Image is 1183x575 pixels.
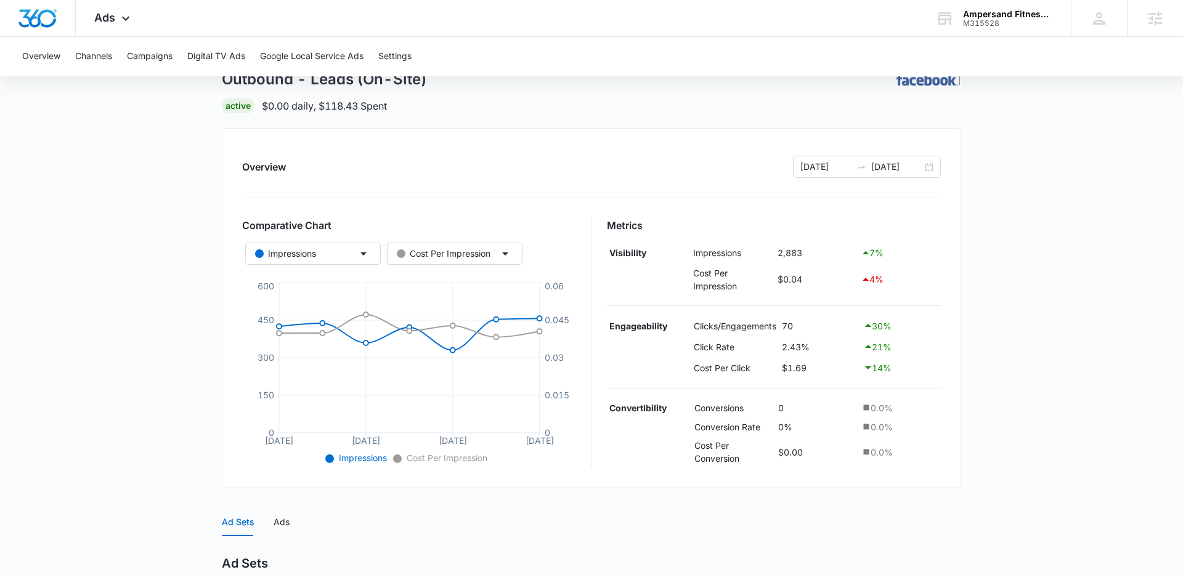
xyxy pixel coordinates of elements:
[863,339,938,354] div: 21 %
[779,357,860,378] td: $1.69
[963,19,1053,28] div: account id
[691,357,779,378] td: Cost Per Click
[222,70,426,89] h1: Outbound - Leads (On-SIte)
[75,37,112,76] button: Channels
[779,316,860,337] td: 70
[609,403,667,413] strong: Convertibility
[258,352,274,363] tspan: 300
[776,436,858,468] td: $0.00
[274,515,290,529] div: Ads
[260,37,364,76] button: Google Local Service Ads
[607,218,941,233] h3: Metrics
[265,435,293,446] tspan: [DATE]
[545,352,564,363] tspan: 0.03
[269,427,274,438] tspan: 0
[691,316,779,337] td: Clicks/Engagements
[856,162,866,172] span: to
[861,401,938,414] div: 0.0 %
[690,243,774,263] td: Impressions
[871,160,922,174] input: End date
[258,281,274,291] tspan: 600
[856,162,866,172] span: swap-right
[32,32,136,42] div: Domain: [DOMAIN_NAME]
[861,246,938,260] div: 7 %
[242,159,286,174] h2: Overview
[958,73,961,86] p: |
[47,73,110,81] div: Domain Overview
[439,435,467,446] tspan: [DATE]
[896,73,958,86] img: FACEBOOK
[136,73,208,81] div: Keywords by Traffic
[774,243,858,263] td: 2,883
[609,247,646,258] strong: Visibility
[336,452,387,463] span: Impressions
[262,99,387,113] p: $0.00 daily , $118.43 Spent
[20,32,30,42] img: website_grey.svg
[397,247,490,260] div: Cost Per Impression
[258,315,274,325] tspan: 450
[691,436,776,468] td: Cost Per Conversion
[123,71,132,81] img: tab_keywords_by_traffic_grey.svg
[861,272,938,287] div: 4 %
[861,446,938,459] div: 0.0 %
[378,37,412,76] button: Settings
[774,263,858,296] td: $0.04
[20,20,30,30] img: logo_orange.svg
[352,435,380,446] tspan: [DATE]
[22,37,60,76] button: Overview
[404,452,487,463] span: Cost Per Impression
[800,160,852,174] input: Start date
[33,71,43,81] img: tab_domain_overview_orange.svg
[545,315,569,325] tspan: 0.045
[245,243,381,265] button: Impressions
[242,218,577,233] h3: Comparative Chart
[387,243,522,265] button: Cost Per Impression
[691,417,776,436] td: Conversion Rate
[127,37,173,76] button: Campaigns
[222,515,254,529] div: Ad Sets
[861,420,938,433] div: 0.0 %
[863,360,938,375] div: 14 %
[545,390,569,400] tspan: 0.015
[222,556,268,571] h2: Ad Sets
[609,321,667,331] strong: Engageability
[776,398,858,417] td: 0
[526,435,554,446] tspan: [DATE]
[222,99,254,113] div: Active
[863,318,938,333] div: 30 %
[776,417,858,436] td: 0%
[545,281,564,291] tspan: 0.06
[255,247,316,260] div: Impressions
[691,398,776,417] td: Conversions
[187,37,245,76] button: Digital TV Ads
[35,20,60,30] div: v 4.0.25
[545,427,550,438] tspan: 0
[690,263,774,296] td: Cost Per Impression
[691,336,779,357] td: Click Rate
[94,11,115,24] span: Ads
[779,336,860,357] td: 2.43%
[258,390,274,400] tspan: 150
[963,9,1053,19] div: account name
